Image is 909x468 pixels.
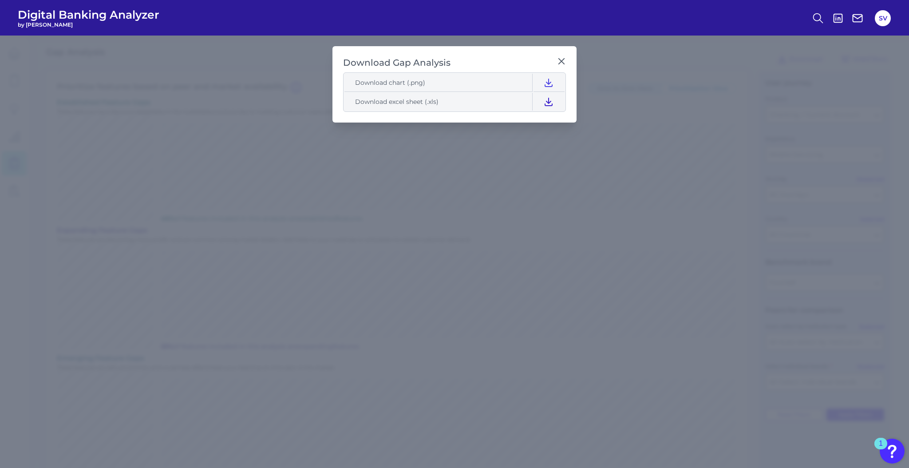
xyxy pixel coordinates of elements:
button: SV [875,10,891,26]
td: Download excel sheet (.xls) [344,93,533,111]
div: 1 [879,444,883,455]
h2: Download Gap Analysis [343,57,553,69]
span: Digital Banking Analyzer [18,8,159,21]
td: Download chart (.png) [344,74,533,92]
span: by [PERSON_NAME] [18,21,159,28]
button: Open Resource Center, 1 new notification [880,439,905,464]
